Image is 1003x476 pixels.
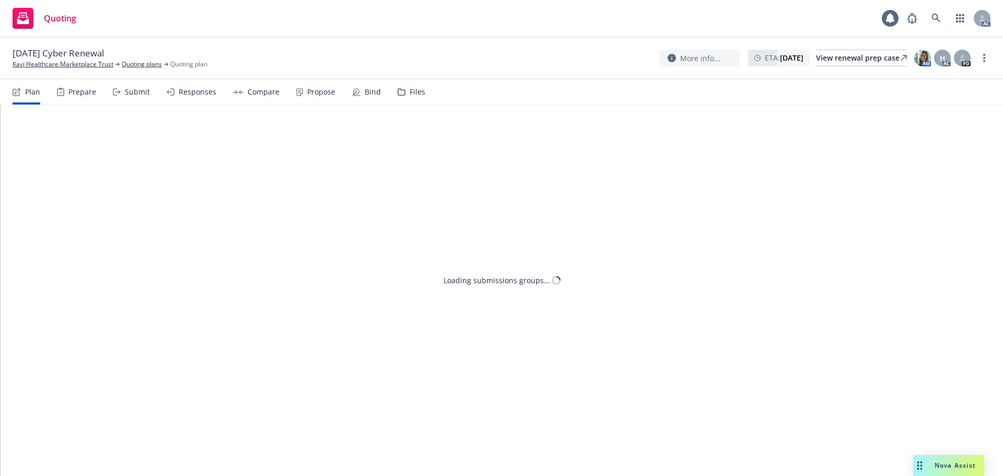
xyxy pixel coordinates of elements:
span: ETA : [765,52,803,63]
div: Responses [179,88,216,96]
a: Switch app [950,8,971,29]
a: View renewal prep case [816,50,907,66]
strong: [DATE] [780,53,803,63]
span: [DATE] Cyber Renewal [13,47,104,60]
div: Drag to move [913,455,926,476]
div: Prepare [68,88,96,96]
div: Submit [125,88,150,96]
a: Kavi Healthcare Marketplace Trust [13,60,113,69]
div: Loading submissions groups... [444,275,550,286]
span: Quoting plan [170,60,207,69]
a: Report a Bug [902,8,923,29]
a: Quoting [8,4,80,33]
span: Nova Assist [935,461,976,470]
div: Files [410,88,425,96]
img: photo [914,50,931,66]
button: More info... [659,50,740,67]
div: Compare [248,88,279,96]
span: H [940,53,946,64]
div: Bind [365,88,381,96]
div: Plan [25,88,40,96]
button: Nova Assist [913,455,984,476]
a: more [978,52,990,64]
span: Quoting [44,14,76,22]
a: Search [926,8,947,29]
span: More info... [680,53,720,64]
a: Quoting plans [122,60,162,69]
div: Propose [307,88,335,96]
